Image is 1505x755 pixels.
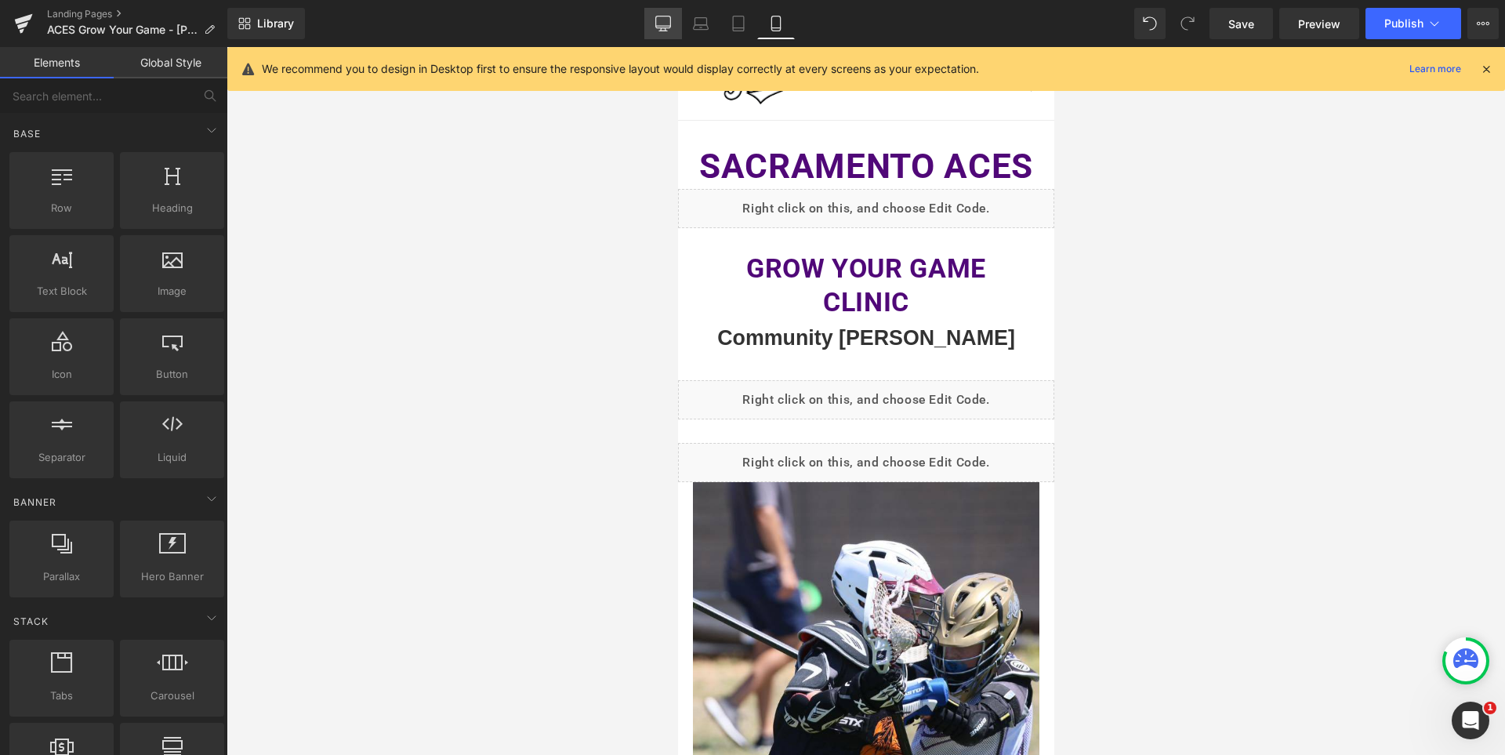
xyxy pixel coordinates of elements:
[227,8,305,39] a: New Library
[644,8,682,39] a: Desktop
[12,614,50,629] span: Stack
[125,568,219,585] span: Hero Banner
[262,60,979,78] p: We recommend you to design in Desktop first to ensure the responsive layout would display correct...
[125,449,219,466] span: Liquid
[1467,8,1499,39] button: More
[682,8,720,39] a: Laptop
[21,99,355,140] b: Sacramento ACES
[39,279,337,303] b: Community [PERSON_NAME]
[14,688,109,704] span: Tabs
[2,18,38,54] summary: Menu
[14,568,109,585] span: Parallax
[14,283,109,299] span: Text Block
[14,366,109,383] span: Icon
[47,8,227,20] a: Landing Pages
[125,366,219,383] span: Button
[1134,8,1166,39] button: Undo
[114,47,227,78] a: Global Style
[1384,17,1423,30] span: Publish
[47,24,198,36] span: ACES Grow Your Game - [PERSON_NAME]
[757,8,795,39] a: Mobile
[1298,16,1340,32] span: Preview
[14,449,109,466] span: Separator
[1365,8,1461,39] button: Publish
[12,126,42,141] span: Base
[1484,702,1496,714] span: 1
[125,200,219,216] span: Heading
[328,18,364,54] summary: Search
[14,200,109,216] span: Row
[720,8,757,39] a: Tablet
[1172,8,1203,39] button: Redo
[1403,60,1467,78] a: Learn more
[45,14,123,59] img: ACES Lacrosse
[1452,702,1489,739] iframe: Intercom live chat
[257,16,294,31] span: Library
[1279,8,1359,39] a: Preview
[12,495,58,510] span: Banner
[68,205,308,271] b: Grow Your Game Clinic
[1228,16,1254,32] span: Save
[125,283,219,299] span: Image
[125,688,219,704] span: Carousel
